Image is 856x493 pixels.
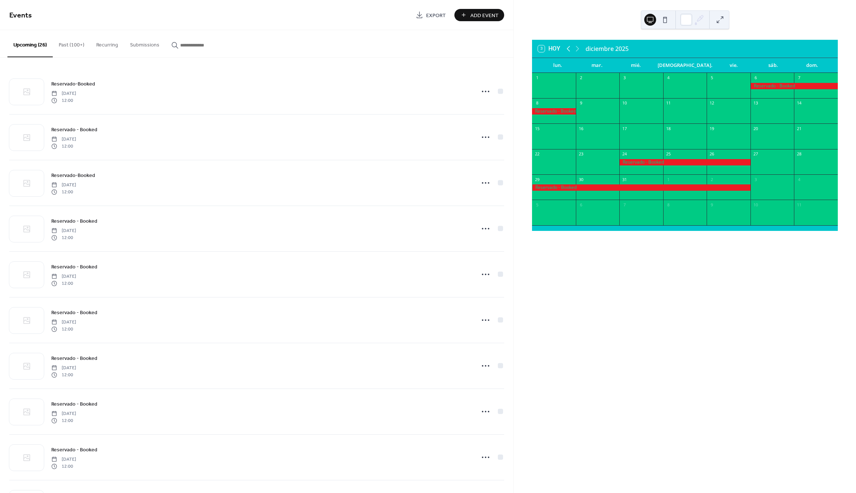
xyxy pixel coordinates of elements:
[622,202,627,207] div: 7
[51,90,76,97] span: [DATE]
[796,151,802,157] div: 28
[714,58,753,73] div: vie.
[709,100,714,106] div: 12
[796,202,802,207] div: 11
[538,58,577,73] div: lun.
[51,171,95,180] a: Reservado-Booked
[534,100,540,106] div: 8
[454,9,504,21] button: Add Event
[532,184,750,191] div: Reservado - Booked
[51,326,76,332] span: 12:00
[51,136,76,143] span: [DATE]
[7,30,53,57] button: Upcoming (26)
[586,44,629,53] div: diciembre 2025
[665,100,671,106] div: 11
[51,456,76,463] span: [DATE]
[753,58,792,73] div: sáb.
[750,83,838,89] div: Reservado - Booked
[622,100,627,106] div: 10
[622,75,627,81] div: 3
[51,446,97,454] span: Reservado - Booked
[622,151,627,157] div: 24
[796,75,802,81] div: 7
[53,30,90,57] button: Past (100+)
[534,177,540,182] div: 29
[51,309,97,317] span: Reservado - Booked
[51,234,76,241] span: 12:00
[709,75,714,81] div: 5
[532,108,576,115] div: Reservado - Booked
[51,143,76,149] span: 12:00
[426,12,446,19] span: Export
[51,228,76,234] span: [DATE]
[51,80,95,88] a: Reservado-Booked
[619,159,750,165] div: Reservado - Booked
[470,12,499,19] span: Add Event
[796,100,802,106] div: 14
[665,126,671,131] div: 18
[51,371,76,378] span: 12:00
[622,126,627,131] div: 17
[51,445,97,454] a: Reservado - Booked
[124,30,165,57] button: Submissions
[709,202,714,207] div: 9
[534,202,540,207] div: 5
[793,58,832,73] div: dom.
[51,182,76,188] span: [DATE]
[616,58,655,73] div: mié.
[51,217,97,225] a: Reservado - Booked
[578,151,584,157] div: 23
[51,280,76,287] span: 12:00
[51,354,97,362] a: Reservado - Booked
[51,125,97,134] a: Reservado - Booked
[51,263,97,271] span: Reservado - Booked
[51,400,97,408] a: Reservado - Booked
[51,319,76,326] span: [DATE]
[51,80,95,88] span: Reservado-Booked
[665,202,671,207] div: 8
[51,417,76,424] span: 12:00
[51,400,97,408] span: Reservado - Booked
[577,58,616,73] div: mar.
[51,410,76,417] span: [DATE]
[753,75,758,81] div: 6
[51,97,76,104] span: 12:00
[753,177,758,182] div: 3
[51,262,97,271] a: Reservado - Booked
[665,75,671,81] div: 4
[709,126,714,131] div: 19
[578,100,584,106] div: 9
[753,202,758,207] div: 10
[410,9,451,21] a: Export
[665,177,671,182] div: 1
[90,30,124,57] button: Recurring
[753,151,758,157] div: 27
[665,151,671,157] div: 25
[753,126,758,131] div: 20
[51,172,95,180] span: Reservado-Booked
[622,177,627,182] div: 31
[796,126,802,131] div: 21
[578,75,584,81] div: 2
[51,308,97,317] a: Reservado - Booked
[51,126,97,134] span: Reservado - Booked
[578,177,584,182] div: 30
[535,43,563,54] button: 3Hoy
[656,58,714,73] div: [DEMOGRAPHIC_DATA].
[534,75,540,81] div: 1
[753,100,758,106] div: 13
[9,8,32,23] span: Events
[709,151,714,157] div: 26
[796,177,802,182] div: 4
[709,177,714,182] div: 2
[51,463,76,470] span: 12:00
[578,126,584,131] div: 16
[51,273,76,280] span: [DATE]
[578,202,584,207] div: 6
[534,151,540,157] div: 22
[51,188,76,195] span: 12:00
[51,365,76,371] span: [DATE]
[534,126,540,131] div: 15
